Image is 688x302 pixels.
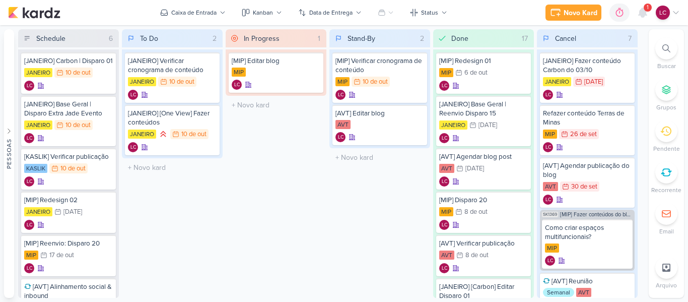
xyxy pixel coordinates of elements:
[545,145,551,150] p: LC
[651,186,681,195] p: Recorrente
[543,90,553,100] div: Laís Costa
[27,179,32,185] p: LC
[416,33,428,44] div: 2
[439,220,449,230] div: Criador(a): Laís Costa
[659,227,674,236] p: Email
[24,81,34,91] div: Laís Costa
[464,70,488,76] div: 6 de out
[130,145,136,150] p: LC
[439,56,528,66] div: [MIP] Redesign 01
[4,29,14,298] button: Pessoas
[478,122,497,129] div: [DATE]
[128,90,138,100] div: Criador(a): Laís Costa
[560,212,633,217] span: [MIP] Fazer conteúdos do blog de MIP (Setembro e Outubro)
[24,207,52,216] div: JANEIRO
[335,77,350,86] div: MIP
[543,130,557,139] div: MIP
[439,239,528,248] div: [AVT] Verificar publicação
[24,68,52,77] div: JANEIRO
[439,133,449,143] div: Criador(a): Laís Costa
[439,68,453,77] div: MIP
[543,277,632,286] div: [AVT] Reunião
[439,263,449,273] div: Laís Costa
[656,103,676,112] p: Grupos
[545,93,551,98] p: LC
[543,182,558,191] div: AVT
[545,198,551,203] p: LC
[584,79,603,85] div: [DATE]
[128,90,138,100] div: Laís Costa
[543,56,632,75] div: [JANEIRO] Fazer conteúdo Carbon do 03/10
[232,80,242,90] div: Laís Costa
[439,81,449,91] div: Laís Costa
[442,136,447,141] p: LC
[439,251,454,260] div: AVT
[543,77,571,86] div: JANEIRO
[24,133,34,143] div: Criador(a): Laís Costa
[439,133,449,143] div: Laís Costa
[465,252,489,259] div: 8 de out
[338,135,343,140] p: LC
[545,256,555,266] div: Laís Costa
[543,161,632,179] div: [AVT] Agendar publicação do blog
[653,144,680,153] p: Pendente
[24,196,113,205] div: [MIP] Redesign 02
[543,142,553,152] div: Laís Costa
[24,220,34,230] div: Criador(a): Laís Costa
[442,84,447,89] p: LC
[465,165,484,172] div: [DATE]
[442,223,447,228] p: LC
[543,90,553,100] div: Criador(a): Laís Costa
[439,176,449,187] div: Laís Costa
[338,93,343,98] p: LC
[335,132,346,142] div: Criador(a): Laís Costa
[232,68,246,77] div: MIP
[335,109,424,118] div: [AVT] Editar blog
[543,195,553,205] div: Criador(a): Laís Costa
[439,152,528,161] div: [AVT] Agendar blog post
[543,109,632,127] div: Refazer conteúdo Terras de Minas
[649,37,684,71] li: Ctrl + F
[335,120,351,129] div: AVT
[24,100,113,118] div: [JANEIRO] Base Geral | Disparo Extra Jade Evento
[128,142,138,152] div: Criador(a): Laís Costa
[564,8,597,18] div: Novo Kard
[24,176,34,187] div: Laís Costa
[27,84,32,89] p: LC
[24,56,113,66] div: [JANEIRO] Carbon | Disparo 01
[314,33,324,44] div: 1
[24,152,113,161] div: [KASLIK] Verificar publicação
[442,266,447,271] p: LC
[335,132,346,142] div: Laís Costa
[158,129,168,139] div: Prioridade Alta
[439,120,467,130] div: JANEIRO
[439,176,449,187] div: Criador(a): Laís Costa
[128,77,156,86] div: JANEIRO
[128,142,138,152] div: Laís Costa
[439,282,528,300] div: [JANEIRO] [Carbon] Editar Disparo 01
[576,288,591,297] div: AVT
[24,220,34,230] div: Laís Costa
[542,212,558,217] span: SK1369
[335,90,346,100] div: Laís Costa
[656,281,677,290] p: Arquivo
[63,209,82,215] div: [DATE]
[27,136,32,141] p: LC
[128,56,217,75] div: [JANEIRO] Verificar cronograma de conteúdo
[543,288,574,297] div: Semanal
[335,56,424,75] div: [MIP] Verificar cronograma de conteúdo
[570,131,597,138] div: 26 de set
[209,33,221,44] div: 2
[169,79,194,85] div: 10 de out
[128,109,217,127] div: [JANEIRO] [One View] Fazer conteúdos
[439,196,528,205] div: [MIP] Disparo 20
[656,6,670,20] div: Laís Costa
[335,90,346,100] div: Criador(a): Laís Costa
[228,98,324,112] input: + Novo kard
[65,122,91,129] div: 10 de out
[5,138,14,168] div: Pessoas
[181,131,207,138] div: 10 de out
[545,256,555,266] div: Criador(a): Laís Costa
[543,195,553,205] div: Laís Costa
[24,164,47,173] div: KASLIK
